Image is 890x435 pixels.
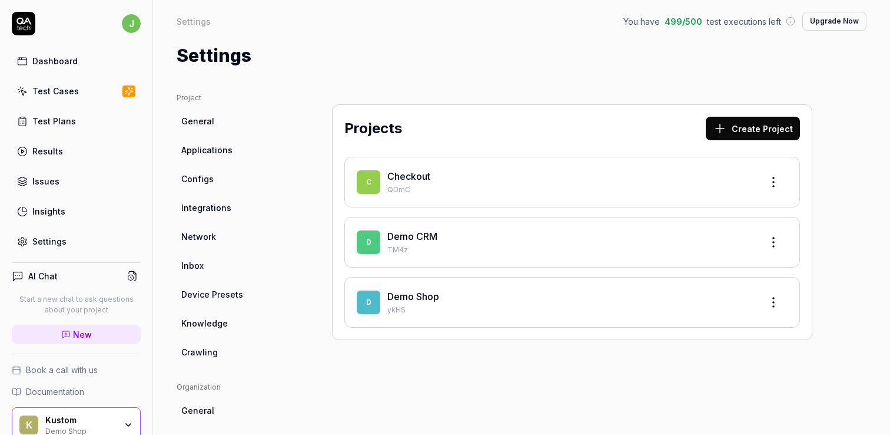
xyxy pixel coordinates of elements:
[73,328,92,341] span: New
[344,118,402,139] h2: Projects
[177,400,290,421] a: General
[357,291,380,314] span: D
[26,364,98,376] span: Book a call with us
[19,416,38,434] span: K
[387,170,430,182] a: Checkout
[387,305,752,315] p: ykHS
[181,317,228,329] span: Knowledge
[32,85,79,97] div: Test Cases
[665,15,702,28] span: 499 / 500
[181,259,204,272] span: Inbox
[12,294,141,315] p: Start a new chat to ask questions about your project
[387,230,437,242] a: Demo CRM
[181,173,214,185] span: Configs
[32,145,63,157] div: Results
[707,15,781,28] span: test executions left
[45,426,116,435] div: Demo Shop
[706,117,800,140] button: Create Project
[181,404,214,417] span: General
[357,230,380,254] span: D
[122,12,141,35] button: j
[32,235,67,248] div: Settings
[387,245,752,255] p: TM4z
[177,42,251,69] h1: Settings
[387,184,752,195] p: QDmC
[12,170,141,193] a: Issues
[12,230,141,253] a: Settings
[12,50,141,72] a: Dashboard
[181,144,233,156] span: Applications
[177,93,290,103] div: Project
[12,325,141,344] a: New
[12,80,141,103] a: Test Cases
[623,15,660,28] span: You have
[177,15,211,27] div: Settings
[181,230,216,243] span: Network
[177,110,290,132] a: General
[32,175,59,187] div: Issues
[177,168,290,190] a: Configs
[181,288,243,301] span: Device Presets
[181,346,218,358] span: Crawling
[32,205,65,218] div: Insights
[181,115,214,127] span: General
[177,255,290,276] a: Inbox
[12,110,141,133] a: Test Plans
[177,312,290,334] a: Knowledge
[12,200,141,223] a: Insights
[177,226,290,248] a: Network
[177,284,290,305] a: Device Presets
[122,14,141,33] span: j
[26,385,84,398] span: Documentation
[181,202,231,214] span: Integrations
[45,415,116,426] div: Kustom
[12,364,141,376] a: Book a call with us
[177,197,290,219] a: Integrations
[32,55,78,67] div: Dashboard
[28,270,58,282] h4: AI Chat
[387,291,439,302] a: Demo Shop
[32,115,76,127] div: Test Plans
[177,382,290,393] div: Organization
[802,12,866,31] button: Upgrade Now
[12,385,141,398] a: Documentation
[357,170,380,194] span: C
[12,140,141,163] a: Results
[177,341,290,363] a: Crawling
[177,139,290,161] a: Applications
